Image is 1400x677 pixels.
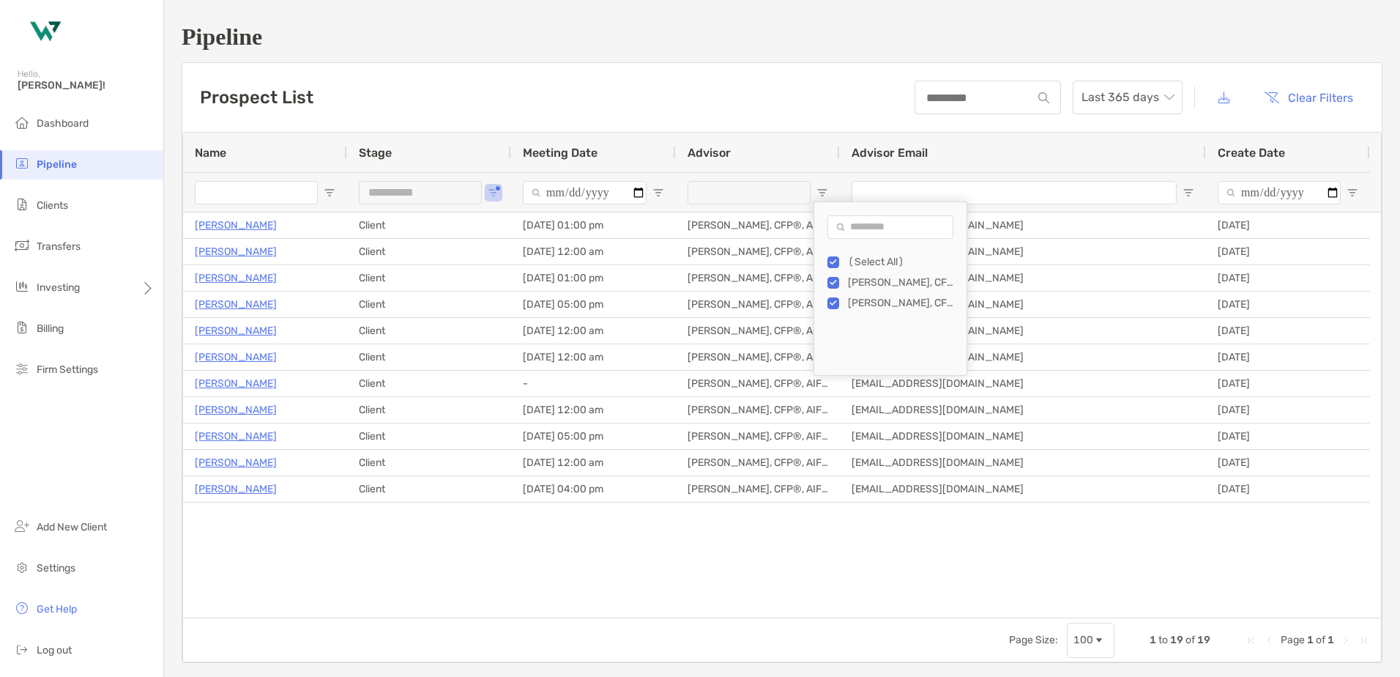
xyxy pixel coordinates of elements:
[676,344,840,370] div: [PERSON_NAME], CFP®, AIF®, CPFA
[347,423,511,449] div: Client
[652,187,664,199] button: Open Filter Menu
[37,117,89,130] span: Dashboard
[347,397,511,423] div: Client
[840,292,1206,317] div: [EMAIL_ADDRESS][DOMAIN_NAME]
[840,344,1206,370] div: [EMAIL_ADDRESS][DOMAIN_NAME]
[1206,397,1370,423] div: [DATE]
[200,87,313,108] h3: Prospect List
[1218,181,1341,204] input: Create Date Filter Input
[1263,635,1275,646] div: Previous Page
[840,423,1206,449] div: [EMAIL_ADDRESS][DOMAIN_NAME]
[1038,92,1049,103] img: input icon
[676,450,840,476] div: [PERSON_NAME], CFP®, AIF®, CPFA
[37,363,98,376] span: Firm Settings
[676,292,840,317] div: [PERSON_NAME], CFP®, AIF®, CPFA
[676,371,840,396] div: [PERSON_NAME], CFP®, AIF®, CPFA
[848,276,958,289] div: [PERSON_NAME], CFP®, AIF®, CPFA
[511,450,676,476] div: [DATE] 12:00 am
[688,146,731,160] span: Advisor
[1347,187,1358,199] button: Open Filter Menu
[347,344,511,370] div: Client
[13,114,31,131] img: dashboard icon
[1185,634,1195,646] span: of
[1340,635,1352,646] div: Next Page
[195,269,277,287] a: [PERSON_NAME]
[488,187,499,199] button: Open Filter Menu
[13,517,31,535] img: add_new_client icon
[195,243,277,261] p: [PERSON_NAME]
[13,319,31,336] img: billing icon
[840,397,1206,423] div: [EMAIL_ADDRESS][DOMAIN_NAME]
[511,476,676,502] div: [DATE] 04:00 pm
[195,348,277,366] a: [PERSON_NAME]
[13,558,31,576] img: settings icon
[195,322,277,340] a: [PERSON_NAME]
[523,146,597,160] span: Meeting Date
[37,199,68,212] span: Clients
[13,599,31,617] img: get-help icon
[840,212,1206,238] div: [EMAIL_ADDRESS][DOMAIN_NAME]
[852,181,1177,204] input: Advisor Email Filter Input
[816,187,828,199] button: Open Filter Menu
[676,212,840,238] div: [PERSON_NAME], CFP®, AIF®, CPFA
[676,239,840,264] div: [PERSON_NAME], CFP®, AIF®, CPFA
[347,239,511,264] div: Client
[347,318,511,344] div: Client
[195,295,277,314] p: [PERSON_NAME]
[1197,634,1210,646] span: 19
[840,265,1206,291] div: [EMAIL_ADDRESS][DOMAIN_NAME]
[676,476,840,502] div: [PERSON_NAME], CFP®, AIF®, CPFA
[511,292,676,317] div: [DATE] 05:00 pm
[347,450,511,476] div: Client
[840,450,1206,476] div: [EMAIL_ADDRESS][DOMAIN_NAME]
[195,454,277,472] p: [PERSON_NAME]
[511,212,676,238] div: [DATE] 01:00 pm
[1358,635,1369,646] div: Last Page
[1307,634,1314,646] span: 1
[195,401,277,419] p: [PERSON_NAME]
[37,240,81,253] span: Transfers
[1206,371,1370,396] div: [DATE]
[195,374,277,393] a: [PERSON_NAME]
[814,252,967,314] div: Filter List
[511,318,676,344] div: [DATE] 12:00 am
[1206,450,1370,476] div: [DATE]
[1281,634,1305,646] span: Page
[511,397,676,423] div: [DATE] 12:00 am
[37,603,77,615] span: Get Help
[18,79,154,92] span: [PERSON_NAME]!
[840,476,1206,502] div: [EMAIL_ADDRESS][DOMAIN_NAME]
[347,212,511,238] div: Client
[511,239,676,264] div: [DATE] 12:00 am
[813,201,967,376] div: Column Filter
[1183,187,1194,199] button: Open Filter Menu
[195,216,277,234] a: [PERSON_NAME]
[1150,634,1156,646] span: 1
[324,187,335,199] button: Open Filter Menu
[359,146,392,160] span: Stage
[1328,634,1334,646] span: 1
[1316,634,1325,646] span: of
[676,265,840,291] div: [PERSON_NAME], CFP®, AIF®, CPFA
[840,239,1206,264] div: [EMAIL_ADDRESS][DOMAIN_NAME]
[1206,212,1370,238] div: [DATE]
[37,158,77,171] span: Pipeline
[1206,239,1370,264] div: [DATE]
[840,318,1206,344] div: [EMAIL_ADDRESS][DOMAIN_NAME]
[1067,623,1114,658] div: Page Size
[347,476,511,502] div: Client
[511,344,676,370] div: [DATE] 12:00 am
[13,640,31,658] img: logout icon
[195,480,277,498] a: [PERSON_NAME]
[827,215,953,239] input: Search filter values
[511,371,676,396] div: -
[1253,81,1364,114] button: Clear Filters
[13,196,31,213] img: clients icon
[840,371,1206,396] div: [EMAIL_ADDRESS][DOMAIN_NAME]
[195,146,226,160] span: Name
